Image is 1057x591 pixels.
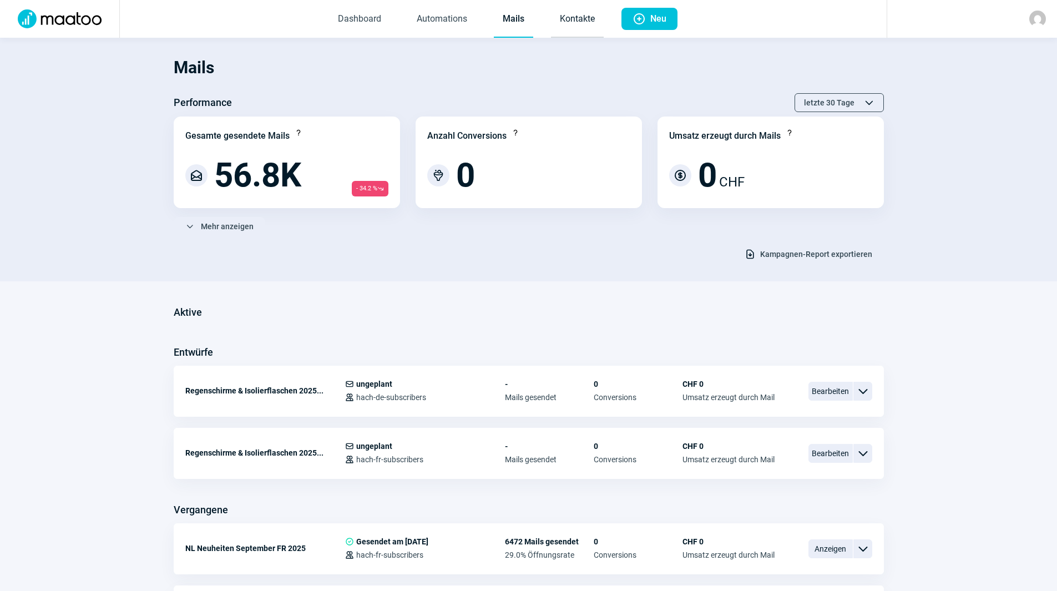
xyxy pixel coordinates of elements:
span: Conversions [594,455,682,464]
span: Mails gesendet [505,455,594,464]
span: 0 [594,442,682,451]
span: ungeplant [356,442,392,451]
h3: Entwürfe [174,344,213,361]
a: Mails [494,1,533,38]
span: letzte 30 Tage [804,94,854,112]
a: Kontakte [551,1,604,38]
span: 0 [456,159,475,192]
div: Regenschirme & Isolierflaschen 2025... [185,380,345,402]
img: avatar [1029,11,1046,27]
span: CHF [719,172,745,192]
span: ungeplant [356,380,392,388]
h3: Performance [174,94,232,112]
span: - 34.2 % [352,181,388,196]
a: Dashboard [329,1,390,38]
button: Kampagnen-Report exportieren [733,245,884,264]
span: 6472 Mails gesendet [505,537,594,546]
span: Neu [650,8,666,30]
h3: Vergangene [174,501,228,519]
span: Kampagnen-Report exportieren [760,245,872,263]
span: hach-fr-subscribers [356,455,423,464]
a: Automations [408,1,476,38]
span: hach-fr-subscribers [356,550,423,559]
h1: Mails [174,49,884,87]
span: Mehr anzeigen [201,218,254,235]
span: Umsatz erzeugt durch Mail [682,550,775,559]
div: Umsatz erzeugt durch Mails [669,129,781,143]
img: Logo [11,9,108,28]
span: - [505,442,594,451]
span: CHF 0 [682,537,775,546]
button: Neu [621,8,677,30]
span: CHF 0 [682,442,775,451]
span: CHF 0 [682,380,775,388]
span: Bearbeiten [808,382,853,401]
span: Conversions [594,393,682,402]
h3: Aktive [174,304,202,321]
span: Mails gesendet [505,393,594,402]
span: hach-de-subscribers [356,393,426,402]
span: Conversions [594,550,682,559]
span: Bearbeiten [808,444,853,463]
span: 29.0% Öffnungsrate [505,550,594,559]
span: 0 [698,159,717,192]
div: Regenschirme & Isolierflaschen 2025... [185,442,345,464]
span: 0 [594,537,682,546]
div: NL Neuheiten September FR 2025 [185,537,345,559]
button: Mehr anzeigen [174,217,265,236]
span: Gesendet am [DATE] [356,537,428,546]
span: Umsatz erzeugt durch Mail [682,393,775,402]
span: 56.8K [214,159,301,192]
span: Umsatz erzeugt durch Mail [682,455,775,464]
div: Anzahl Conversions [427,129,507,143]
span: Anzeigen [808,539,853,558]
span: - [505,380,594,388]
div: Gesamte gesendete Mails [185,129,290,143]
span: 0 [594,380,682,388]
